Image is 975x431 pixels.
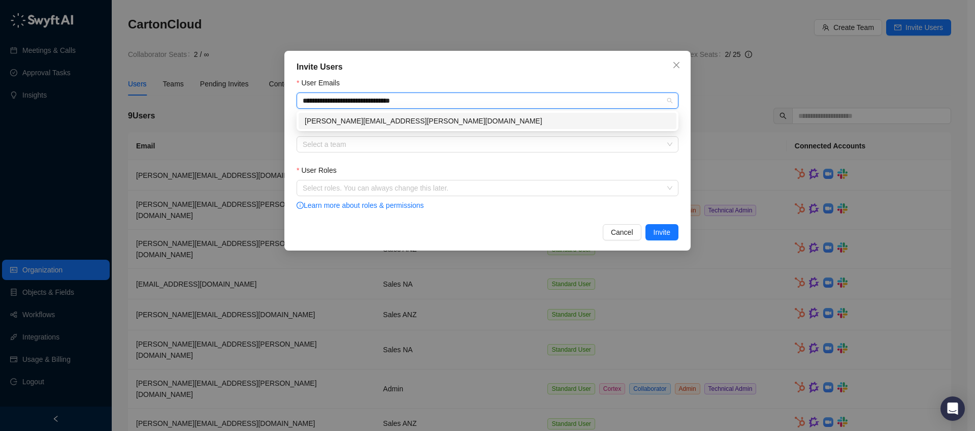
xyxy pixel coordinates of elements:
span: close [672,61,680,69]
span: Invite [654,227,670,238]
div: Open Intercom Messenger [940,396,965,421]
button: Cancel [603,224,641,240]
div: jenna.ratcliffe@cartoncloud.com.au [299,113,676,129]
input: User Emails [303,97,421,105]
label: User Emails [297,77,347,88]
div: [PERSON_NAME][EMAIL_ADDRESS][PERSON_NAME][DOMAIN_NAME] [305,115,670,127]
div: Invite Users [297,61,678,73]
span: Cancel [611,227,633,238]
button: Invite [645,224,678,240]
span: info-circle [297,202,304,209]
button: Close [668,57,685,73]
a: info-circleLearn more about roles & permissions [297,201,424,209]
label: User Roles [297,165,344,176]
